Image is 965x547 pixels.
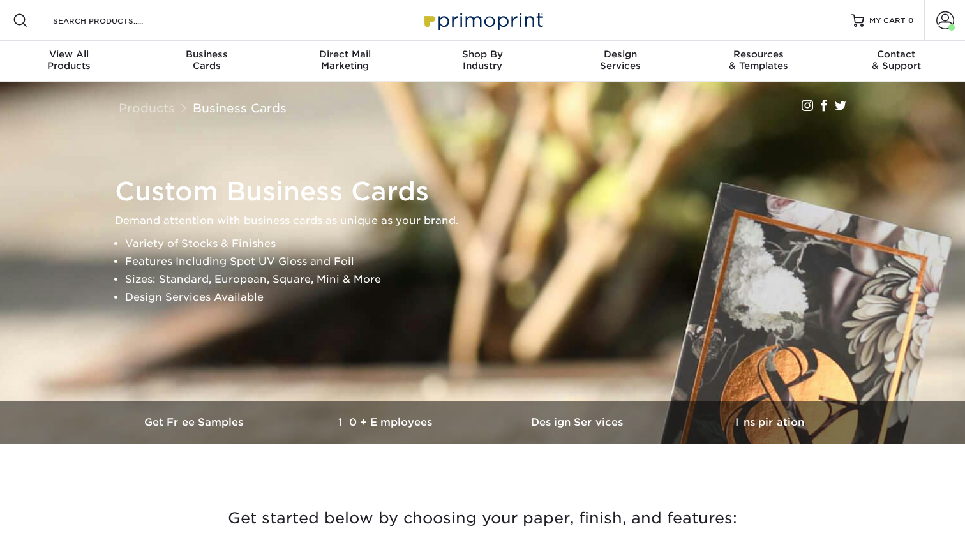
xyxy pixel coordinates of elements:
[482,401,674,444] a: Design Services
[419,6,546,34] img: Primoprint
[869,15,906,26] span: MY CART
[482,416,674,428] h3: Design Services
[115,176,862,207] h1: Custom Business Cards
[100,401,291,444] a: Get Free Samples
[551,49,689,60] span: Design
[125,253,862,271] li: Features Including Spot UV Gloss and Foil
[125,288,862,306] li: Design Services Available
[125,271,862,288] li: Sizes: Standard, European, Square, Mini & More
[674,416,865,428] h3: Inspiration
[551,41,689,82] a: DesignServices
[276,49,414,71] div: Marketing
[551,49,689,71] div: Services
[276,41,414,82] a: Direct MailMarketing
[138,49,276,71] div: Cards
[100,416,291,428] h3: Get Free Samples
[52,13,176,28] input: SEARCH PRODUCTS.....
[827,49,965,71] div: & Support
[827,49,965,60] span: Contact
[689,49,827,71] div: & Templates
[414,49,551,60] span: Shop By
[908,16,914,25] span: 0
[193,101,287,115] a: Business Cards
[276,49,414,60] span: Direct Mail
[674,401,865,444] a: Inspiration
[291,401,482,444] a: 10+ Employees
[115,212,862,230] p: Demand attention with business cards as unique as your brand.
[119,101,175,115] a: Products
[414,41,551,82] a: Shop ByIndustry
[827,41,965,82] a: Contact& Support
[138,41,276,82] a: BusinessCards
[291,416,482,428] h3: 10+ Employees
[414,49,551,71] div: Industry
[125,235,862,253] li: Variety of Stocks & Finishes
[689,49,827,60] span: Resources
[138,49,276,60] span: Business
[109,490,856,547] h3: Get started below by choosing your paper, finish, and features:
[689,41,827,82] a: Resources& Templates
